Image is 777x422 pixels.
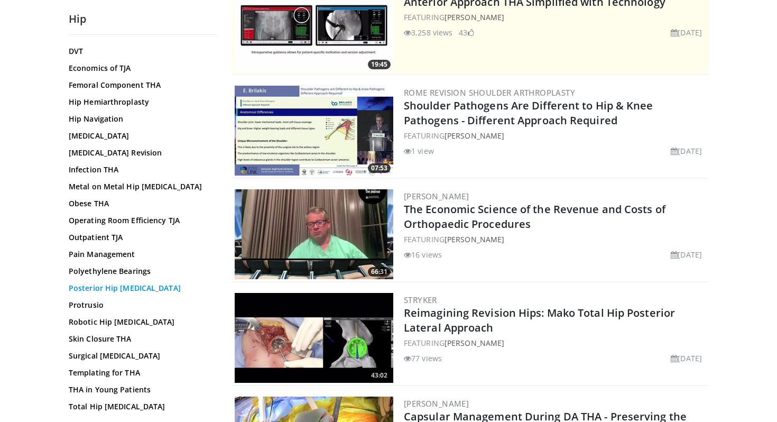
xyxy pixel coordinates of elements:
[404,234,706,245] div: FEATURING
[459,27,474,38] li: 43
[404,306,675,335] a: Reimagining Revision Hips: Mako Total Hip Posterior Lateral Approach
[404,130,706,141] div: FEATURING
[445,131,504,141] a: [PERSON_NAME]
[671,27,702,38] li: [DATE]
[404,98,653,127] a: Shoulder Pathogens Are Different to Hip & Knee Pathogens - Different Approach Required
[404,202,665,231] a: The Economic Science of the Revenue and Costs of Orthopaedic Procedures
[69,232,211,243] a: Outpatient TJA
[69,215,211,226] a: Operating Room Efficiency TJA
[69,80,211,90] a: Femoral Component THA
[235,189,393,279] a: 66:31
[404,337,706,348] div: FEATURING
[404,353,442,364] li: 77 views
[368,163,391,173] span: 07:53
[404,27,452,38] li: 3,258 views
[404,295,437,305] a: Stryker
[445,234,504,244] a: [PERSON_NAME]
[445,12,504,22] a: [PERSON_NAME]
[368,267,391,277] span: 66:31
[671,249,702,260] li: [DATE]
[69,46,211,57] a: DVT
[69,12,217,26] h2: Hip
[404,249,442,260] li: 16 views
[404,191,469,201] a: [PERSON_NAME]
[69,334,211,344] a: Skin Closure THA
[69,368,211,378] a: Templating for THA
[69,131,211,141] a: [MEDICAL_DATA]
[235,189,393,279] img: 63ae7db7-4772-4245-8474-3d0ac4781287.300x170_q85_crop-smart_upscale.jpg
[235,86,393,176] img: 6a7d116b-e731-469b-a02b-077c798815a2.300x170_q85_crop-smart_upscale.jpg
[69,384,211,395] a: THA in Young Patients
[69,283,211,293] a: Posterior Hip [MEDICAL_DATA]
[69,266,211,277] a: Polyethylene Bearings
[235,86,393,176] a: 07:53
[69,401,211,412] a: Total Hip [MEDICAL_DATA]
[445,338,504,348] a: [PERSON_NAME]
[235,293,393,383] a: 43:02
[404,145,434,157] li: 1 view
[69,164,211,175] a: Infection THA
[69,249,211,260] a: Pain Management
[69,148,211,158] a: [MEDICAL_DATA] Revision
[69,198,211,209] a: Obese THA
[368,371,391,380] span: 43:02
[69,97,211,107] a: Hip Hemiarthroplasty
[69,351,211,361] a: Surgical [MEDICAL_DATA]
[69,114,211,124] a: Hip Navigation
[69,300,211,310] a: Protrusio
[404,12,706,23] div: FEATURING
[671,353,702,364] li: [DATE]
[404,87,575,98] a: Rome Revision Shoulder Arthroplasty
[404,398,469,409] a: [PERSON_NAME]
[671,145,702,157] li: [DATE]
[69,181,211,192] a: Metal on Metal Hip [MEDICAL_DATA]
[368,60,391,69] span: 19:45
[69,63,211,74] a: Economics of TJA
[69,317,211,327] a: Robotic Hip [MEDICAL_DATA]
[235,293,393,383] img: 6632ea9e-2a24-47c5-a9a2-6608124666dc.300x170_q85_crop-smart_upscale.jpg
